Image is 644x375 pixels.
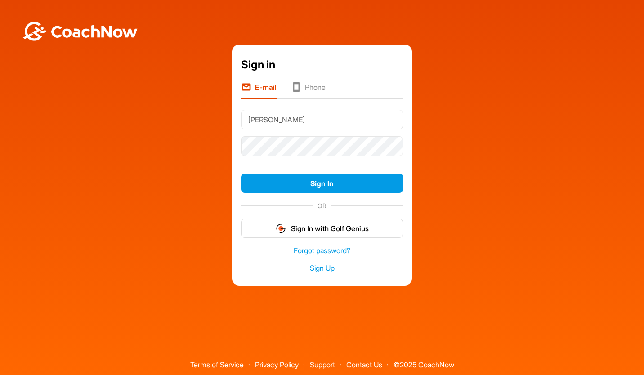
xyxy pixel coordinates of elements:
[241,110,403,129] input: E-mail
[241,263,403,273] a: Sign Up
[313,201,331,210] span: OR
[310,360,335,369] a: Support
[389,354,459,368] span: © 2025 CoachNow
[241,174,403,193] button: Sign In
[346,360,382,369] a: Contact Us
[275,223,286,234] img: gg_logo
[241,82,277,99] li: E-mail
[22,22,139,41] img: BwLJSsUCoWCh5upNqxVrqldRgqLPVwmV24tXu5FoVAoFEpwwqQ3VIfuoInZCoVCoTD4vwADAC3ZFMkVEQFDAAAAAElFTkSuQmCC
[241,219,403,238] button: Sign In with Golf Genius
[241,57,403,73] div: Sign in
[255,360,299,369] a: Privacy Policy
[241,246,403,256] a: Forgot password?
[291,82,326,99] li: Phone
[190,360,244,369] a: Terms of Service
